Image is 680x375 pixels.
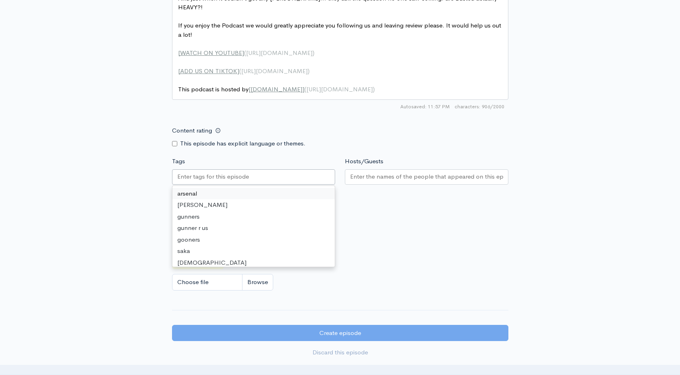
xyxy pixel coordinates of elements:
div: [DEMOGRAPHIC_DATA] [172,257,335,269]
span: WATCH ON YOUTUBE [180,49,242,57]
input: Enter the names of the people that appeared on this episode [350,172,503,181]
span: [ [178,49,180,57]
span: ( [304,85,306,93]
span: [URL][DOMAIN_NAME] [246,49,312,57]
span: ( [244,49,246,57]
span: ( [239,67,241,75]
span: This podcast is hosted by [178,85,375,93]
span: 906/2000 [455,103,504,110]
div: arsenal [172,188,335,200]
div: gunners [172,211,335,223]
span: ] [302,85,304,93]
span: ] [242,49,244,57]
a: Discard this episode [172,344,508,361]
div: [PERSON_NAME] [172,199,335,211]
span: ADD US ON TIKTOK [180,67,237,75]
label: Hosts/Guests [345,157,383,166]
span: ) [373,85,375,93]
input: Create episode [172,325,508,341]
label: Tags [172,157,185,166]
input: Enter tags for this episode [177,172,250,181]
small: If no artwork is selected your default podcast artwork will be used [172,206,508,215]
span: Autosaved: 11:57 PM [400,103,450,110]
span: [DOMAIN_NAME] [251,85,302,93]
div: gooners [172,234,335,246]
span: If you enjoy the Podcast we would greatly appreciate you following us and leaving review please. ... [178,21,503,38]
div: gunner r us [172,222,335,234]
span: [ [178,67,180,75]
span: ) [308,67,310,75]
span: [URL][DOMAIN_NAME] [241,67,308,75]
div: saka [172,245,335,257]
span: ) [312,49,314,57]
label: This episode has explicit language or themes. [180,139,306,148]
label: Content rating [172,122,212,139]
span: [URL][DOMAIN_NAME] [306,85,373,93]
span: [ [249,85,251,93]
span: ] [237,67,239,75]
